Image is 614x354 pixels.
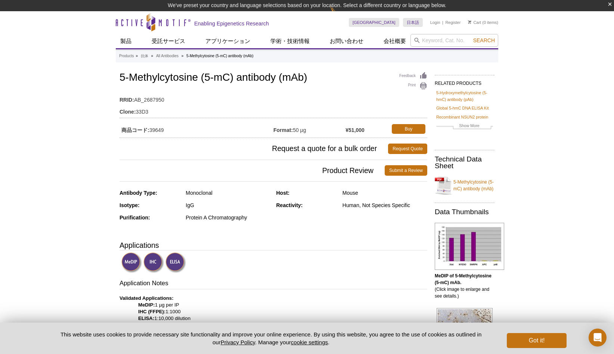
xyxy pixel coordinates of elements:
h2: RELATED PRODUCTS [435,75,494,88]
span: Search [473,37,495,43]
button: cookie settings [291,339,328,345]
img: Methyl-DNA Immunoprecipitation Validated [121,252,142,273]
input: Keyword, Cat. No. [410,34,498,47]
a: Print [399,82,427,90]
a: All Antibodies [156,53,179,59]
td: 39649 [120,122,273,136]
p: 1 µg per IP 1:1000 1:10,000 dilution For , we also offer AbFlex® 5-methylcytosine Recombinant Ant... [120,295,427,335]
a: Privacy Policy [221,339,255,345]
a: 5-Hydroxymethylcytosine (5-hmC) antibody (pAb) [436,89,493,103]
strong: ¥51,000 [345,127,365,133]
a: 製品 [116,34,136,48]
strong: MeDIP: [138,302,155,308]
a: Products [119,53,134,59]
img: Immunohistochemistry Validated [143,252,164,273]
div: IgG [186,202,270,209]
button: Got it! [507,333,567,348]
a: Login [430,20,440,25]
a: 日本語 [403,18,423,27]
strong: IHC (FFPE): [138,309,165,314]
a: アプリケーション [201,34,255,48]
h2: Data Thumbnails [435,209,494,215]
h2: Technical Data Sheet [435,156,494,169]
strong: Isotype: [120,202,140,208]
a: 抗体 [141,53,148,59]
a: 受託サービス [147,34,190,48]
p: (Click image to enlarge and see details.) [435,273,494,299]
b: Validated Applications: [120,295,174,301]
a: お問い合わせ [325,34,368,48]
a: Submit a Review [385,165,427,176]
a: Register [445,20,460,25]
li: | [442,18,443,27]
a: Recombinant NSUN2 protein [436,114,488,120]
img: Change Here [330,6,350,23]
a: Buy [392,124,425,134]
li: » [151,54,153,58]
div: Protein A Chromatography [186,214,270,221]
a: Feedback [399,72,427,80]
strong: Format: [273,127,293,133]
h3: Applications [120,240,427,251]
h1: 5-Methylcytosine (5-mC) antibody (mAb) [120,72,427,84]
a: 5-Methylcytosine (5-mC) antibody (mAb) [435,174,494,197]
img: Your Cart [468,20,471,24]
h2: Enabling Epigenetics Research [194,20,269,27]
strong: RRID: [120,96,134,103]
div: Human, Not Species Specific [342,202,427,209]
strong: ELISA: [138,315,154,321]
td: AB_2687950 [120,92,427,104]
img: Enzyme-linked Immunosorbent Assay Validated [165,252,186,273]
li: 5-Methylcytosine (5-mC) antibody (mAb) [186,54,254,58]
a: Cart [468,20,481,25]
strong: Purification: [120,215,150,221]
a: [GEOGRAPHIC_DATA] [349,18,399,27]
b: MeDIP of 5-Methylcytosine (5-mC) mAb. [435,273,491,285]
strong: Clone: [120,108,136,115]
strong: 商品コード: [121,127,149,133]
a: Global 5-hmC DNA ELISA Kit [436,105,489,111]
div: Open Intercom Messenger [589,329,607,347]
td: 50 µg [273,122,345,136]
div: Monoclonal [186,190,270,196]
img: 5-Methylcytosine (5-mC) antibody (mAb) tested by MeDIP analysis. [435,223,504,270]
strong: Reactivity: [276,202,303,208]
h3: Application Notes [120,279,427,289]
strong: Antibody Type: [120,190,157,196]
li: » [182,54,184,58]
span: Product Review [120,165,385,176]
strong: Host: [276,190,290,196]
p: This website uses cookies to provide necessary site functionality and improve your online experie... [47,330,494,346]
a: 会社概要 [379,34,410,48]
div: Mouse [342,190,427,196]
td: 33D3 [120,104,427,116]
a: Request Quote [388,144,427,154]
button: Search [471,37,497,44]
a: Show More [436,122,493,131]
a: 学術・技術情報 [266,34,314,48]
li: (0 items) [468,18,498,27]
span: Request a quote for a bulk order [120,144,388,154]
li: » [136,54,138,58]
